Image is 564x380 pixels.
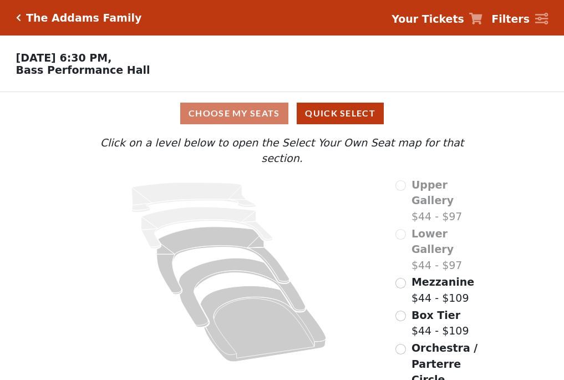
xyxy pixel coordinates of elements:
[411,309,460,321] span: Box Tier
[491,11,548,27] a: Filters
[78,135,485,166] p: Click on a level below to open the Select Your Own Seat map for that section.
[411,274,474,306] label: $44 - $109
[491,13,530,25] strong: Filters
[201,286,327,362] path: Orchestra / Parterre Circle - Seats Available: 204
[411,276,474,288] span: Mezzanine
[392,11,482,27] a: Your Tickets
[411,177,486,225] label: $44 - $97
[392,13,464,25] strong: Your Tickets
[297,103,384,124] button: Quick Select
[141,207,273,249] path: Lower Gallery - Seats Available: 0
[411,179,454,207] span: Upper Gallery
[411,307,469,339] label: $44 - $109
[16,14,21,22] a: Click here to go back to filters
[411,226,486,273] label: $44 - $97
[411,227,454,256] span: Lower Gallery
[26,12,141,24] h5: The Addams Family
[132,183,256,212] path: Upper Gallery - Seats Available: 0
